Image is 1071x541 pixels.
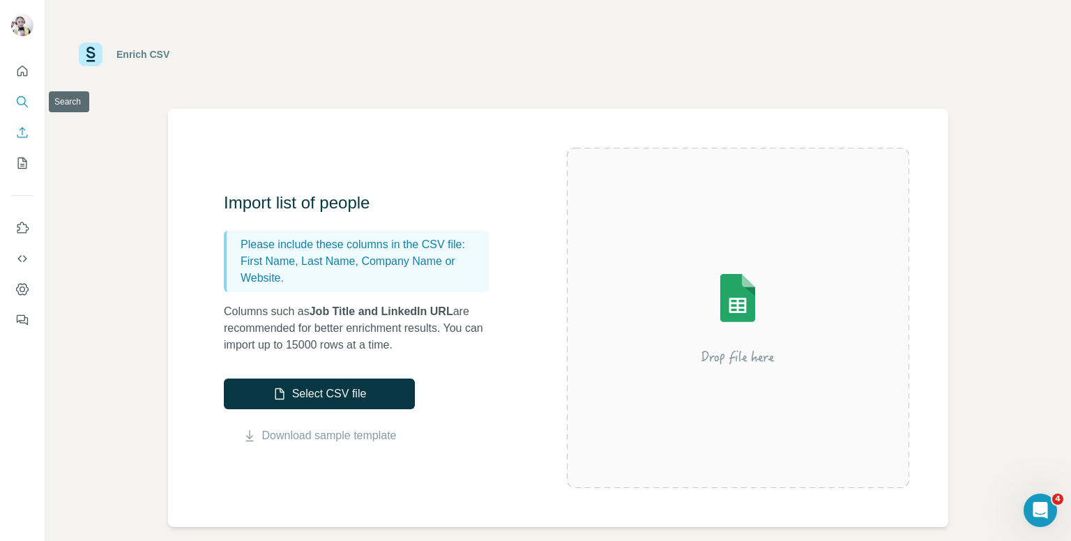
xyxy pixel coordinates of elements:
button: Enrich CSV [11,120,33,145]
span: 4 [1052,494,1063,505]
button: Quick start [11,59,33,84]
h3: Import list of people [224,192,503,214]
button: Use Surfe on LinkedIn [11,215,33,241]
button: Use Surfe API [11,246,33,271]
img: Surfe Logo [79,43,102,66]
span: Job Title and LinkedIn URL [310,305,453,317]
p: First Name, Last Name, Company Name or Website. [241,253,483,287]
button: Download sample template [224,427,415,444]
iframe: Intercom live chat [1024,494,1057,527]
div: Enrich CSV [116,47,169,61]
button: My lists [11,151,33,176]
img: Avatar [11,14,33,36]
a: Download sample template [262,427,397,444]
button: Search [11,89,33,114]
img: Surfe Illustration - Drop file here or select below [612,234,863,402]
button: Dashboard [11,277,33,302]
p: Columns such as are recommended for better enrichment results. You can import up to 15000 rows at... [224,303,503,353]
button: Select CSV file [224,379,415,409]
p: Please include these columns in the CSV file: [241,236,483,253]
button: Feedback [11,307,33,333]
